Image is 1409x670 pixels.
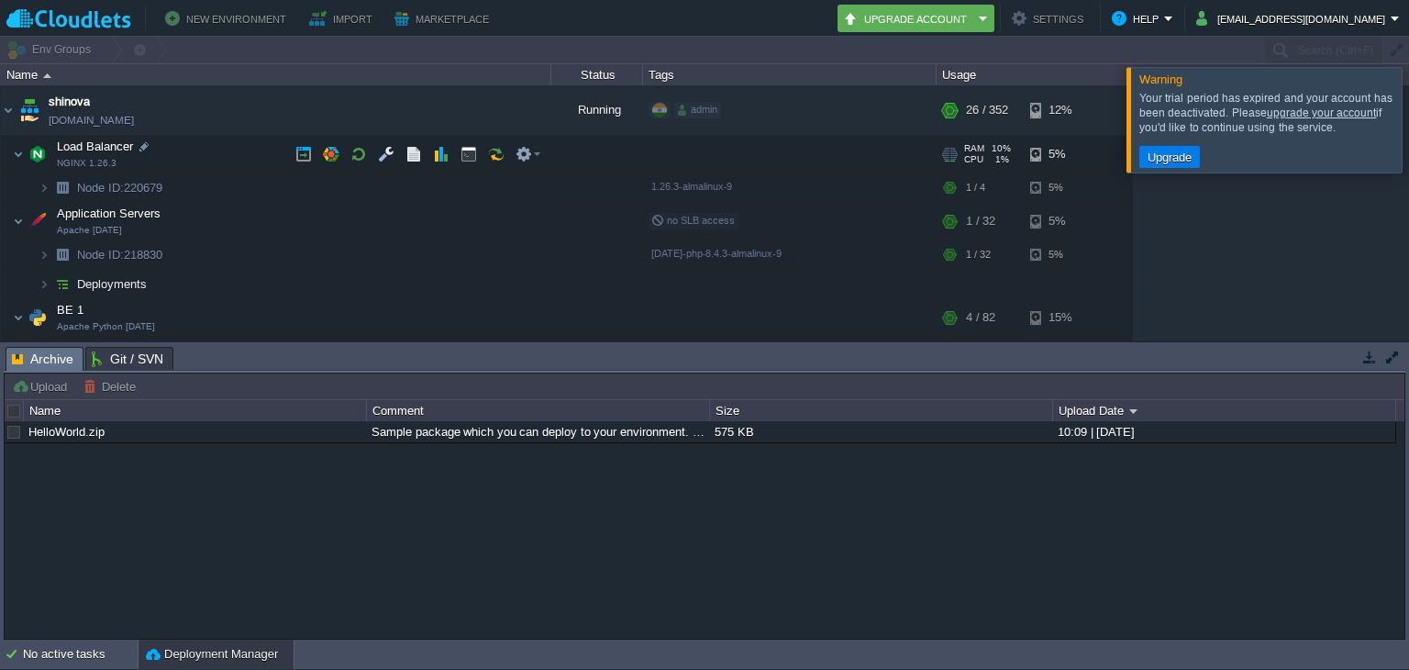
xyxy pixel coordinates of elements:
span: Application Servers [55,206,163,221]
a: upgrade your account [1267,106,1377,119]
div: 575 KB [710,421,1051,442]
span: 1.26.3-almalinux-9 [651,181,732,192]
div: 1 / 32 [966,240,991,269]
a: Node ID:220679 [75,180,165,195]
div: Upload Date [1054,400,1395,421]
span: Node ID: [77,181,124,195]
button: Delete [83,378,141,395]
button: Upgrade Account [843,7,973,29]
span: NGINX 1.26.3 [57,158,116,169]
div: 10:09 | [DATE] [1053,421,1394,442]
button: Deployment Manager [146,645,278,664]
span: no SLB access [651,215,735,226]
a: Deployments [75,276,150,292]
span: 1% [991,154,1009,165]
span: Git / SVN [92,348,163,370]
div: Name [2,64,550,85]
span: Archive [12,348,73,371]
div: Your trial period has expired and your account has been deactivated. Please if you'd like to cont... [1139,91,1397,135]
img: AMDAwAAAACH5BAEAAAAALAAAAAABAAEAAAICRAEAOw== [39,240,50,269]
img: AMDAwAAAACH5BAEAAAAALAAAAAABAAEAAAICRAEAOw== [39,173,50,202]
img: AMDAwAAAACH5BAEAAAAALAAAAAABAAEAAAICRAEAOw== [50,270,75,298]
div: Sample package which you can deploy to your environment. Feel free to delete and upload a package... [367,421,708,442]
img: Cloudlets [6,7,131,30]
img: AMDAwAAAACH5BAEAAAAALAAAAAABAAEAAAICRAEAOw== [43,73,51,78]
div: 1 / 4 [966,173,985,202]
div: Comment [368,400,709,421]
span: Apache Python [DATE] [57,321,155,332]
div: Status [552,64,642,85]
div: admin [674,102,721,118]
div: 15% [1030,299,1090,336]
a: HelloWorld.zip [28,425,105,439]
button: Import [309,7,378,29]
div: Name [25,400,366,421]
img: AMDAwAAAACH5BAEAAAAALAAAAAABAAEAAAICRAEAOw== [50,173,75,202]
div: Tags [644,64,936,85]
div: 26 / 352 [966,85,1008,135]
div: 5% [1030,203,1090,240]
button: New Environment [165,7,292,29]
div: Usage [937,64,1131,85]
span: Apache [DATE] [57,225,122,236]
span: Node ID: [77,248,124,262]
span: Warning [1139,73,1182,86]
a: BE 1Apache Python [DATE] [55,303,86,317]
div: Running [551,85,643,135]
a: Node ID:218830 [75,247,165,262]
a: Load BalancerNGINX 1.26.3 [55,140,136,153]
img: AMDAwAAAACH5BAEAAAAALAAAAAABAAEAAAICRAEAOw== [13,299,24,336]
button: Upload [12,378,72,395]
button: [EMAIL_ADDRESS][DOMAIN_NAME] [1196,7,1391,29]
div: 4 / 82 [966,337,991,365]
div: 15% [1030,337,1090,365]
button: Marketplace [394,7,494,29]
div: Size [711,400,1052,421]
div: 12% [1030,85,1090,135]
div: 4 / 82 [966,299,995,336]
img: AMDAwAAAACH5BAEAAAAALAAAAAABAAEAAAICRAEAOw== [50,337,75,365]
img: AMDAwAAAACH5BAEAAAAALAAAAAABAAEAAAICRAEAOw== [17,85,42,135]
img: AMDAwAAAACH5BAEAAAAALAAAAAABAAEAAAICRAEAOw== [39,337,50,365]
span: 220679 [75,180,165,195]
span: BE 1 [55,302,86,318]
img: AMDAwAAAACH5BAEAAAAALAAAAAABAAEAAAICRAEAOw== [39,270,50,298]
button: Help [1112,7,1164,29]
div: 5% [1030,173,1090,202]
img: AMDAwAAAACH5BAEAAAAALAAAAAABAAEAAAICRAEAOw== [25,203,50,240]
img: AMDAwAAAACH5BAEAAAAALAAAAAABAAEAAAICRAEAOw== [13,203,24,240]
button: Settings [1012,7,1089,29]
img: AMDAwAAAACH5BAEAAAAALAAAAAABAAEAAAICRAEAOw== [13,136,24,173]
span: 10% [992,143,1011,154]
img: AMDAwAAAACH5BAEAAAAALAAAAAABAAEAAAICRAEAOw== [25,299,50,336]
div: 5% [1030,240,1090,269]
div: No active tasks [23,640,138,669]
span: [DATE]-php-8.4.3-almalinux-9 [651,248,782,259]
img: AMDAwAAAACH5BAEAAAAALAAAAAABAAEAAAICRAEAOw== [25,136,50,173]
span: CPU [964,154,983,165]
a: [DOMAIN_NAME] [49,111,134,129]
div: 5% [1030,136,1090,173]
a: Application ServersApache [DATE] [55,207,163,220]
span: Load Balancer [55,139,136,154]
span: RAM [964,143,984,154]
img: AMDAwAAAACH5BAEAAAAALAAAAAABAAEAAAICRAEAOw== [1,85,16,135]
button: Upgrade [1142,149,1197,165]
a: shinova [49,93,90,111]
div: 1 / 32 [966,203,995,240]
span: 218830 [75,247,165,262]
img: AMDAwAAAACH5BAEAAAAALAAAAAABAAEAAAICRAEAOw== [50,240,75,269]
